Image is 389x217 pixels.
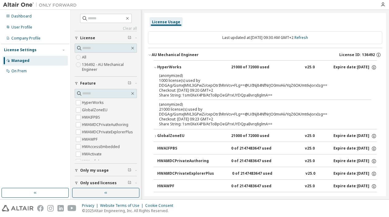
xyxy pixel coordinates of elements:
img: linkedin.svg [57,205,64,211]
div: AU Mechanical Engineer [152,52,199,57]
div: Share String: 1sm0XeX4P8/AtToBpOeGPrxUYDQpaBvrq8glmA== [159,93,356,98]
button: GlobalZoneEU21000 of 72000 usedv25.0Expire date:[DATE] [154,129,377,143]
div: 0 of 2147483647 used [231,158,286,164]
div: User Profile [11,25,32,30]
button: HWAMDCPrivateExplorerPlus0 of 2147483647 usedv25.0Expire date:[DATE] [157,167,377,181]
label: HWAMDCPrivateExplorerPlus [82,128,134,136]
div: Dashboard [11,14,32,19]
div: v25.0 [305,184,315,189]
p: © 2025 Altair Engineering, Inc. All Rights Reserved. [82,208,177,213]
div: 21000 license(s) used by DDGAg/GsmxJMVL3GPwZi/cepOtrIhRnVcv+FLg==@U/INj84NfNrJO0mvHii/YqZ6OK/mt6v... [159,102,356,117]
div: 0 of 2147483647 used [231,184,286,189]
div: 21000 of 72000 used [231,133,286,139]
img: facebook.svg [37,205,44,211]
label: HWAccessEmbedded [82,143,121,150]
button: HWAIFPBS0 of 2147483647 usedv25.0Expire date:[DATE] [157,142,377,155]
button: Feature [75,77,137,90]
span: Clear filter [128,36,131,40]
div: Company Profile [11,36,41,41]
label: HWAIFPBS [82,114,101,121]
img: youtube.svg [68,205,76,211]
span: Only my usage [80,168,109,173]
button: Only used licenses [75,176,137,190]
div: HWAWPF [157,184,212,189]
div: On Prem [11,69,27,74]
label: 136492 - AU Mechanical Engineer [82,61,137,73]
button: AU Mechanical EngineerLicense ID: 136492 [148,48,382,62]
div: HWAMDCPrivateExplorerPlus [157,171,214,177]
div: Expire date: [DATE] [333,146,377,151]
div: License Usage [152,20,180,25]
img: altair_logo.svg [2,205,33,211]
div: Last updated at: [DATE] 09:30 AM GMT+2 [148,31,382,44]
a: Clear all [75,26,137,31]
div: Expire date: [DATE] [333,184,377,189]
div: v25.0 [305,171,315,177]
div: Expire date: [DATE] [333,158,377,164]
div: HyperWorks [157,65,212,70]
span: Only used licenses [80,181,117,185]
span: Clear filter [128,81,131,86]
div: Privacy [82,203,100,208]
span: Clear filter [128,181,131,185]
label: HWAWPF [82,136,99,143]
img: instagram.svg [47,205,54,211]
div: Managed [11,58,29,63]
button: HWAWPF0 of 2147483647 usedv25.0Expire date:[DATE] [157,180,377,193]
div: v25.0 [305,158,315,164]
button: License [75,31,137,45]
label: HWActivate [82,150,103,158]
div: Expire date: [DATE] [333,65,377,70]
label: HWAcufwh [82,158,102,165]
button: HyperWorks21000 of 72000 usedv25.0Expire date:[DATE] [154,61,377,74]
div: 0 of 2147483647 used [231,146,286,151]
div: Expire date: [DATE] [333,133,377,139]
div: 21000 of 72000 used [231,65,286,70]
div: Cookie Consent [145,203,177,208]
a: Refresh [294,35,308,40]
div: HWAIFPBS [157,146,212,151]
label: GlobalZoneEU [82,106,109,114]
div: Checkout: [DATE] 09:20 GMT+2 [159,88,356,93]
button: HWAMDCPrivateAuthoring0 of 2147483647 usedv25.0Expire date:[DATE] [157,154,377,168]
button: Only my usage [75,164,137,177]
div: v25.0 [305,146,315,151]
span: Feature [80,81,96,86]
div: v25.0 [305,133,315,139]
div: HWAMDCPrivateAuthoring [157,158,212,164]
button: HWAccessEmbedded0 of 2147483647 usedv25.0Expire date:[DATE] [157,192,377,206]
div: License Settings [4,48,37,52]
div: Website Terms of Use [100,203,145,208]
p: (anonymized) [159,73,356,78]
div: Expire date: [DATE] [333,171,377,177]
label: HyperWorks [82,99,105,106]
img: Altair One [3,2,80,8]
div: Share String: 1sm0XeX4P8/AtToBpOeGPrxUYDQpaBvrq8glmA== [159,122,356,127]
div: v25.0 [305,65,315,70]
span: Clear filter [128,168,131,173]
label: HWAMDCPrivateAuthoring [82,121,130,128]
div: Checkout: [DATE] 09:23 GMT+2 [159,117,356,122]
label: All [82,54,88,61]
div: GlobalZoneEU [157,133,212,139]
div: 1000 license(s) used by DDGAg/GsmxJMVL3GPwZi/cepOtrIhRnVcv+FLg==@U/INj84NfNrJO0mvHii/YqZ6OK/mt6vJ... [159,73,356,88]
span: License [80,36,95,40]
div: 0 of 2147483647 used [232,171,287,177]
span: License ID: 136492 [339,52,375,57]
p: (anonymized) [159,102,356,107]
